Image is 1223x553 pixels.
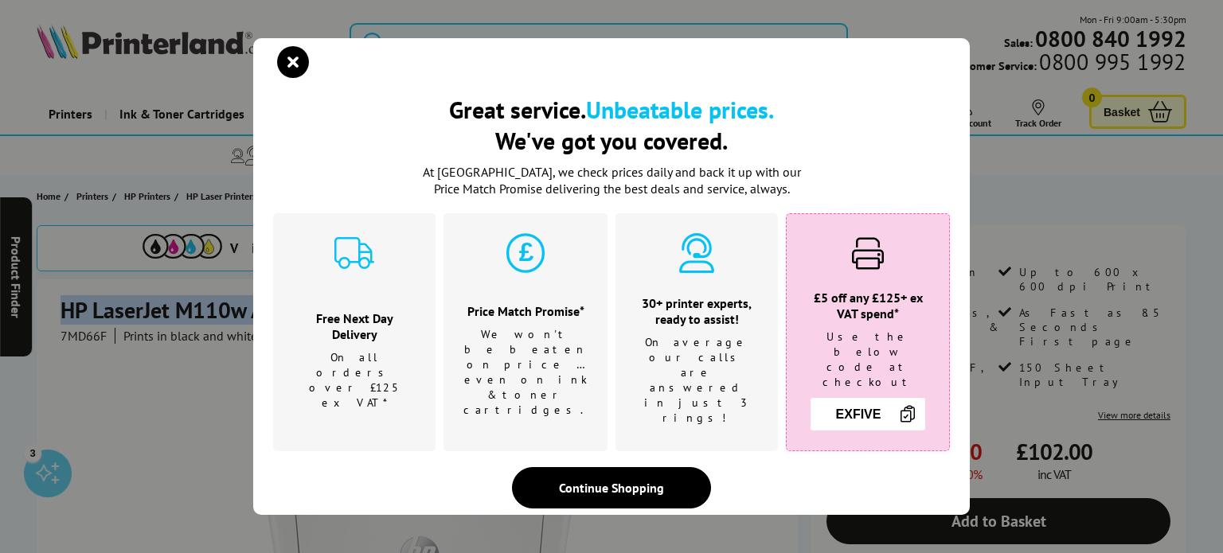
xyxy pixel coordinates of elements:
[281,50,305,74] button: close modal
[677,233,717,273] img: expert-cyan.svg
[293,310,416,342] h3: Free Next Day Delivery
[586,94,774,125] b: Unbeatable prices.
[512,467,711,508] div: Continue Shopping
[334,233,374,273] img: delivery-cyan.svg
[463,327,588,418] p: We won't be beaten on price …even on ink & toner cartridges.
[635,295,758,327] h3: 30+ printer experts, ready to assist!
[293,350,416,411] p: On all orders over £125 ex VAT*
[898,404,917,423] img: Copy Icon
[807,290,929,321] h3: £5 off any £125+ ex VAT spend*
[807,329,929,390] p: Use the below code at checkout
[273,94,950,156] h2: Great service. We've got you covered.
[412,164,811,197] p: At [GEOGRAPHIC_DATA], we check prices daily and back it up with our Price Match Promise deliverin...
[635,335,758,426] p: On average our calls are answered in just 3 rings!
[463,303,588,319] h3: Price Match Promise*
[506,233,545,273] img: price-promise-cyan.svg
